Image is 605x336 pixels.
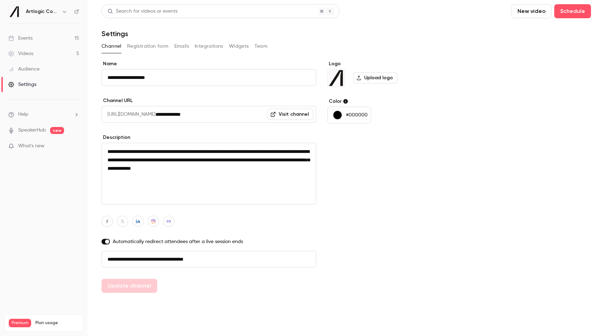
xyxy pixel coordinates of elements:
[127,41,169,52] button: Registration form
[327,60,435,67] label: Logo
[102,106,155,123] span: [URL][DOMAIN_NAME]
[50,127,64,134] span: new
[267,109,313,120] a: Visit channel
[8,50,33,57] div: Videos
[327,98,435,105] label: Color
[35,320,79,326] span: Plan usage
[9,319,31,327] span: Premium
[353,72,397,83] label: Upload logo
[102,238,316,245] label: Automatically redirect attendees after a live session ends
[102,29,128,38] h1: Settings
[9,6,20,17] img: Artlogic Connect 2025
[18,142,44,150] span: What's new
[102,60,316,67] label: Name
[255,41,268,52] button: Team
[328,69,345,86] img: Artlogic Connect 2025
[102,97,316,104] label: Channel URL
[8,66,40,73] div: Audience
[102,134,316,141] label: Description
[327,107,371,123] button: #000000
[8,111,79,118] li: help-dropdown-opener
[107,8,178,15] div: Search for videos or events
[18,111,28,118] span: Help
[554,4,591,18] button: Schedule
[512,4,551,18] button: New video
[8,81,36,88] div: Settings
[18,127,46,134] a: SpeakerHub
[195,41,223,52] button: Integrations
[8,35,33,42] div: Events
[346,112,368,119] p: #000000
[26,8,59,15] h6: Artlogic Connect 2025
[102,41,121,52] button: Channel
[174,41,189,52] button: Emails
[327,60,435,87] section: Logo
[229,41,249,52] button: Widgets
